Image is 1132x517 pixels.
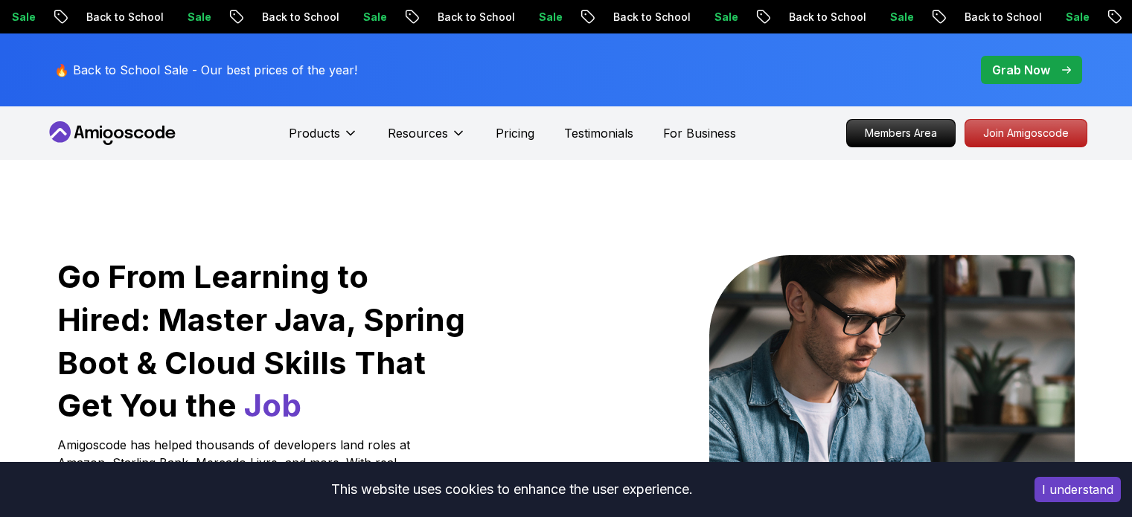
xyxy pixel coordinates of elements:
p: Sale [871,10,918,25]
p: Sale [695,10,743,25]
p: Sale [519,10,567,25]
a: Members Area [846,119,956,147]
button: Accept cookies [1035,477,1121,502]
p: Back to School [945,10,1046,25]
div: This website uses cookies to enhance the user experience. [11,473,1012,506]
p: Grab Now [992,61,1050,79]
button: Resources [388,124,466,154]
span: Job [244,386,301,424]
p: Back to School [418,10,519,25]
a: For Business [663,124,736,142]
button: Products [289,124,358,154]
h1: Go From Learning to Hired: Master Java, Spring Boot & Cloud Skills That Get You the [57,255,467,427]
p: Back to School [243,10,344,25]
p: Sale [168,10,216,25]
p: Back to School [770,10,871,25]
a: Pricing [496,124,534,142]
p: Sale [1046,10,1094,25]
p: Back to School [594,10,695,25]
p: 🔥 Back to School Sale - Our best prices of the year! [54,61,357,79]
p: Sale [344,10,391,25]
p: Amigoscode has helped thousands of developers land roles at Amazon, Starling Bank, Mercado Livre,... [57,436,415,507]
p: Resources [388,124,448,142]
a: Testimonials [564,124,633,142]
p: Back to School [67,10,168,25]
p: Members Area [847,120,955,147]
p: Join Amigoscode [965,120,1087,147]
p: Products [289,124,340,142]
a: Join Amigoscode [965,119,1087,147]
